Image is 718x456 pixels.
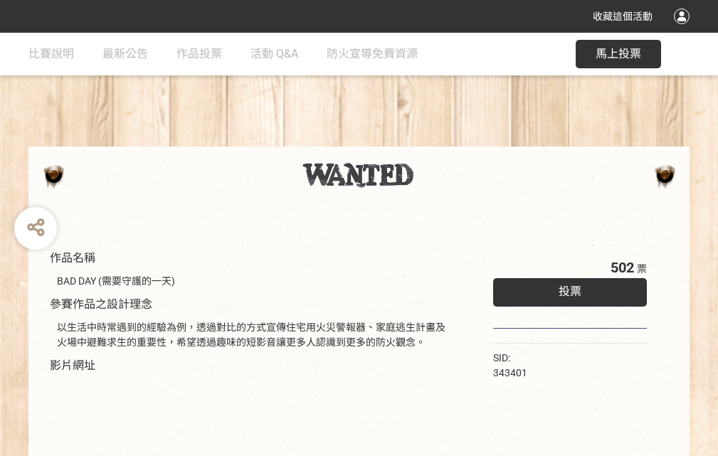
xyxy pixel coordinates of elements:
a: 作品投票 [176,33,222,75]
span: 投票 [559,285,581,298]
span: 馬上投票 [596,47,641,60]
span: 活動 Q&A [250,47,298,60]
span: 比賽說明 [28,47,74,60]
span: 防火宣導免費資源 [327,47,418,60]
a: 最新公告 [102,33,148,75]
span: 502 [611,259,634,276]
div: 以生活中時常遇到的經驗為例，透過對比的方式宣傳住宅用火災警報器、家庭逃生計畫及火場中避難求生的重要性，希望透過趣味的短影音讓更多人認識到更多的防火觀念。 [57,320,450,350]
span: 影片網址 [50,359,95,372]
span: 參賽作品之設計理念 [50,297,152,311]
span: 作品投票 [176,47,222,60]
iframe: Facebook Share [531,351,602,365]
span: 最新公告 [102,47,148,60]
span: SID: 343401 [493,352,527,378]
div: BAD DAY (需要守護的一天) [57,274,450,289]
span: 票 [637,263,647,275]
a: 比賽說明 [28,33,74,75]
a: 防火宣導免費資源 [327,33,418,75]
button: 馬上投票 [576,40,661,68]
span: 收藏這個活動 [593,11,653,22]
span: 作品名稱 [50,251,95,265]
a: 活動 Q&A [250,33,298,75]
